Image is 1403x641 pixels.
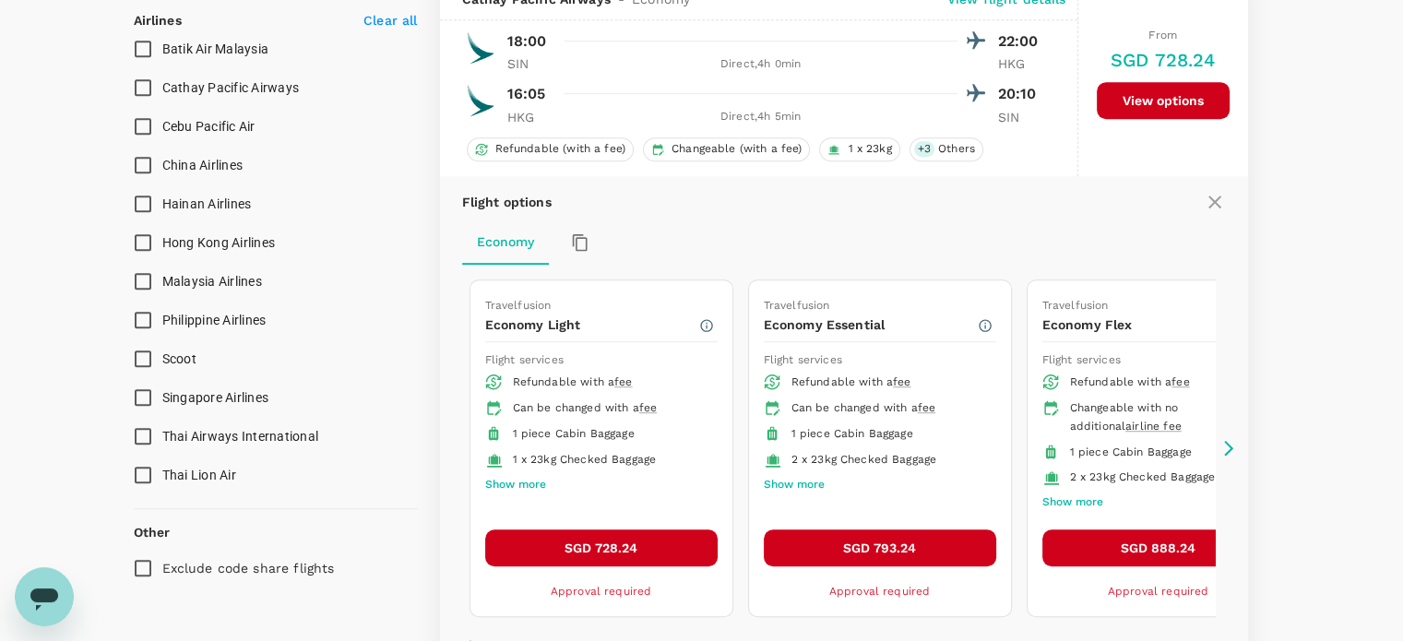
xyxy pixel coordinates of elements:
[162,390,269,405] span: Singapore Airlines
[485,529,718,566] button: SGD 728.24
[507,83,546,105] p: 16:05
[162,559,335,577] p: Exclude code share flights
[134,523,171,541] p: Other
[485,315,698,334] p: Economy Light
[507,30,547,53] p: 18:00
[791,374,981,392] div: Refundable with a
[162,196,252,211] span: Hainan Airlines
[462,30,499,66] img: CX
[462,82,499,119] img: CX
[764,353,842,366] span: Flight services
[162,351,196,366] span: Scoot
[1125,420,1182,433] span: airline fee
[162,42,269,56] span: Batik Air Malaysia
[1148,29,1177,42] span: From
[931,141,982,157] span: Others
[162,119,256,134] span: Cebu Pacific Air
[513,399,703,418] div: Can be changed with a
[998,83,1044,105] p: 20:10
[791,427,913,440] span: 1 piece Cabin Baggage
[764,529,996,566] button: SGD 793.24
[1111,45,1216,75] h6: SGD 728.24
[1042,315,1255,334] p: Economy Flex
[462,220,549,265] button: Economy
[565,55,957,74] div: Direct , 4h 0min
[162,313,267,327] span: Philippine Airlines
[664,141,809,157] span: Changeable (with a fee)
[998,108,1044,126] p: SIN
[507,108,553,126] p: HKG
[918,401,935,414] span: fee
[643,137,810,161] div: Changeable (with a fee)
[513,427,635,440] span: 1 piece Cabin Baggage
[565,108,957,126] div: Direct , 4h 5min
[551,585,652,598] span: Approval required
[791,453,937,466] span: 2 x 23kg Checked Baggage
[1070,445,1192,458] span: 1 piece Cabin Baggage
[162,158,244,172] span: China Airlines
[363,11,417,30] p: Clear all
[162,429,319,444] span: Thai Airways International
[1108,585,1209,598] span: Approval required
[462,193,552,211] p: Flight options
[914,141,934,157] span: + 3
[840,141,898,157] span: 1 x 23kg
[791,399,981,418] div: Can be changed with a
[134,13,182,28] strong: Airlines
[162,274,262,289] span: Malaysia Airlines
[15,567,74,626] iframe: 启动消息传送窗口的按钮
[764,473,825,497] button: Show more
[998,30,1044,53] p: 22:00
[614,375,632,388] span: fee
[485,299,552,312] span: Travelfusion
[485,473,546,497] button: Show more
[829,585,931,598] span: Approval required
[488,141,633,157] span: Refundable (with a fee)
[764,315,977,334] p: Economy Essential
[1042,529,1275,566] button: SGD 888.24
[513,374,703,392] div: Refundable with a
[162,80,300,95] span: Cathay Pacific Airways
[485,353,564,366] span: Flight services
[1097,82,1230,119] button: View options
[1042,299,1109,312] span: Travelfusion
[507,54,553,73] p: SIN
[893,375,910,388] span: fee
[819,137,899,161] div: 1 x 23kg
[1070,470,1216,483] span: 2 x 23kg Checked Baggage
[1042,491,1103,515] button: Show more
[639,401,657,414] span: fee
[467,137,634,161] div: Refundable (with a fee)
[1070,399,1260,436] div: Changeable with no additional
[1070,374,1260,392] div: Refundable with a
[1042,353,1121,366] span: Flight services
[998,54,1044,73] p: HKG
[513,453,657,466] span: 1 x 23kg Checked Baggage
[162,468,236,482] span: Thai Lion Air
[1171,375,1189,388] span: fee
[910,137,983,161] div: +3Others
[764,299,830,312] span: Travelfusion
[162,235,276,250] span: Hong Kong Airlines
